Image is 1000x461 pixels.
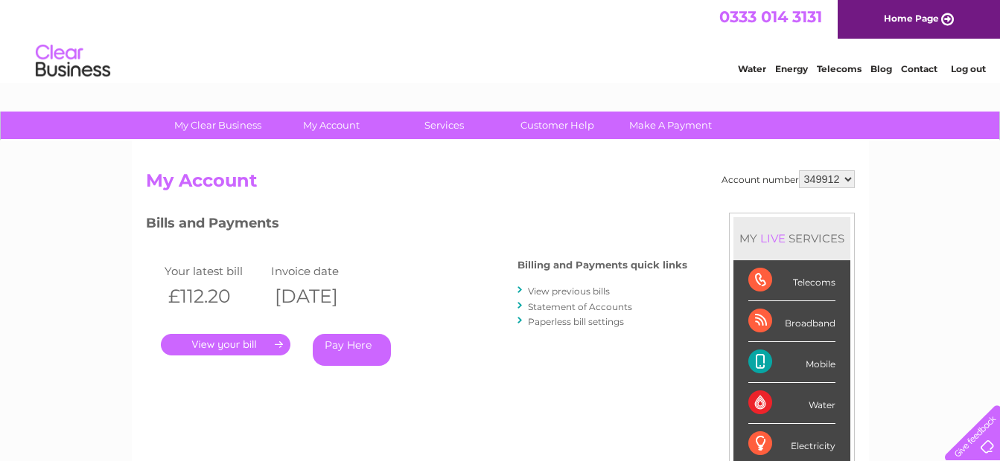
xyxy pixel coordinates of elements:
h3: Bills and Payments [146,213,687,239]
a: . [161,334,290,355]
a: Telecoms [817,63,862,74]
div: LIVE [757,231,789,245]
div: Account number [722,170,855,188]
a: Make A Payment [609,112,732,139]
a: Customer Help [496,112,619,139]
div: Broadband [748,301,835,342]
a: View previous bills [528,286,610,297]
div: MY SERVICES [733,217,850,259]
th: £112.20 [161,281,268,312]
h4: Billing and Payments quick links [517,259,687,271]
div: Water [748,383,835,424]
img: logo.png [35,39,111,84]
a: Statement of Accounts [528,301,632,312]
td: Invoice date [267,261,375,281]
a: Log out [951,63,986,74]
a: Contact [901,63,937,74]
div: Clear Business is a trading name of Verastar Limited (registered in [GEOGRAPHIC_DATA] No. 3667643... [149,8,853,72]
td: Your latest bill [161,261,268,281]
div: Telecoms [748,260,835,301]
a: 0333 014 3131 [719,7,822,26]
a: My Account [270,112,392,139]
a: Water [738,63,766,74]
div: Mobile [748,342,835,383]
a: Services [383,112,506,139]
a: Blog [870,63,892,74]
h2: My Account [146,170,855,199]
a: My Clear Business [156,112,279,139]
a: Energy [775,63,808,74]
a: Paperless bill settings [528,316,624,327]
th: [DATE] [267,281,375,312]
a: Pay Here [313,334,391,366]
